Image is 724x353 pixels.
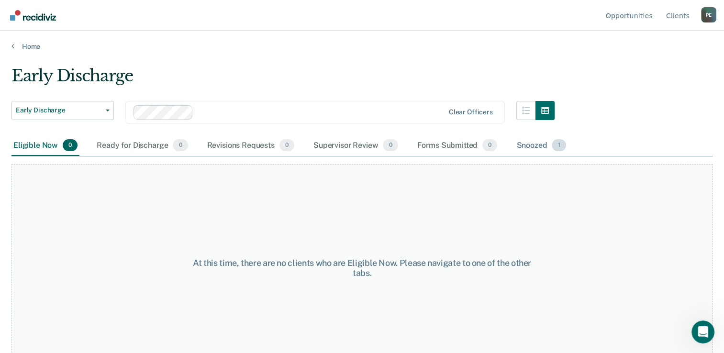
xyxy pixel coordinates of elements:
[173,139,188,152] span: 0
[701,7,716,22] button: Profile dropdown button
[552,139,566,152] span: 1
[11,135,79,156] div: Eligible Now0
[701,7,716,22] div: P E
[691,320,714,343] iframe: Intercom live chat
[415,135,500,156] div: Forms Submitted0
[10,10,56,21] img: Recidiviz
[11,66,555,93] div: Early Discharge
[383,139,398,152] span: 0
[16,106,102,114] span: Early Discharge
[514,135,568,156] div: Snoozed1
[449,108,493,116] div: Clear officers
[11,101,114,120] button: Early Discharge
[279,139,294,152] span: 0
[187,258,537,278] div: At this time, there are no clients who are Eligible Now. Please navigate to one of the other tabs.
[95,135,189,156] div: Ready for Discharge0
[205,135,296,156] div: Revisions Requests0
[11,42,713,51] a: Home
[482,139,497,152] span: 0
[312,135,400,156] div: Supervisor Review0
[63,139,78,152] span: 0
